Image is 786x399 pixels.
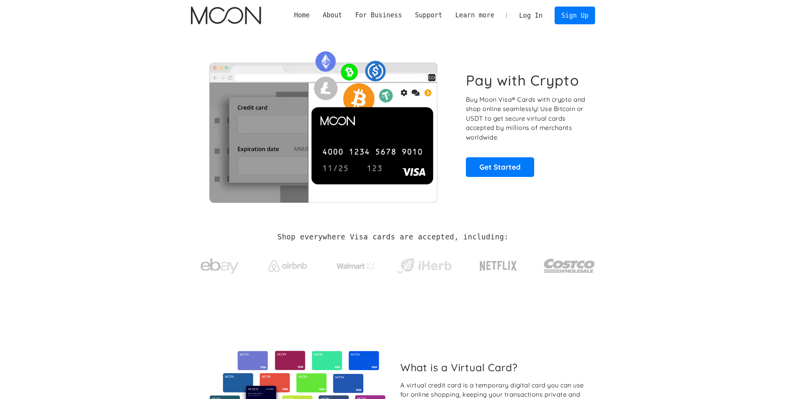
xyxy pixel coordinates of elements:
[349,10,408,20] div: For Business
[191,46,455,202] img: Moon Cards let you spend your crypto anywhere Visa is accepted.
[396,248,453,280] a: iHerb
[479,256,518,276] img: Netflix
[543,244,595,284] a: Costco
[201,254,239,278] img: ebay
[449,10,501,20] div: Learn more
[408,10,449,20] div: Support
[316,10,349,20] div: About
[513,7,549,24] a: Log In
[555,7,595,24] a: Sign Up
[543,251,595,280] img: Costco
[191,7,261,24] img: Moon Logo
[288,10,316,20] a: Home
[400,361,589,374] h2: What is a Virtual Card?
[277,233,508,241] h2: Shop everywhere Visa cards are accepted, including:
[396,256,453,276] img: iHerb
[268,260,307,272] img: Airbnb
[323,10,342,20] div: About
[466,72,579,89] h1: Pay with Crypto
[259,252,317,276] a: Airbnb
[327,254,385,274] a: Walmart
[466,95,587,142] p: Buy Moon Visa® Cards with crypto and shop online seamlessly! Use Bitcoin or USDT to get secure vi...
[337,261,375,271] img: Walmart
[191,7,261,24] a: home
[466,157,534,177] a: Get Started
[464,249,533,279] a: Netflix
[415,10,442,20] div: Support
[191,246,248,282] a: ebay
[455,10,494,20] div: Learn more
[355,10,402,20] div: For Business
